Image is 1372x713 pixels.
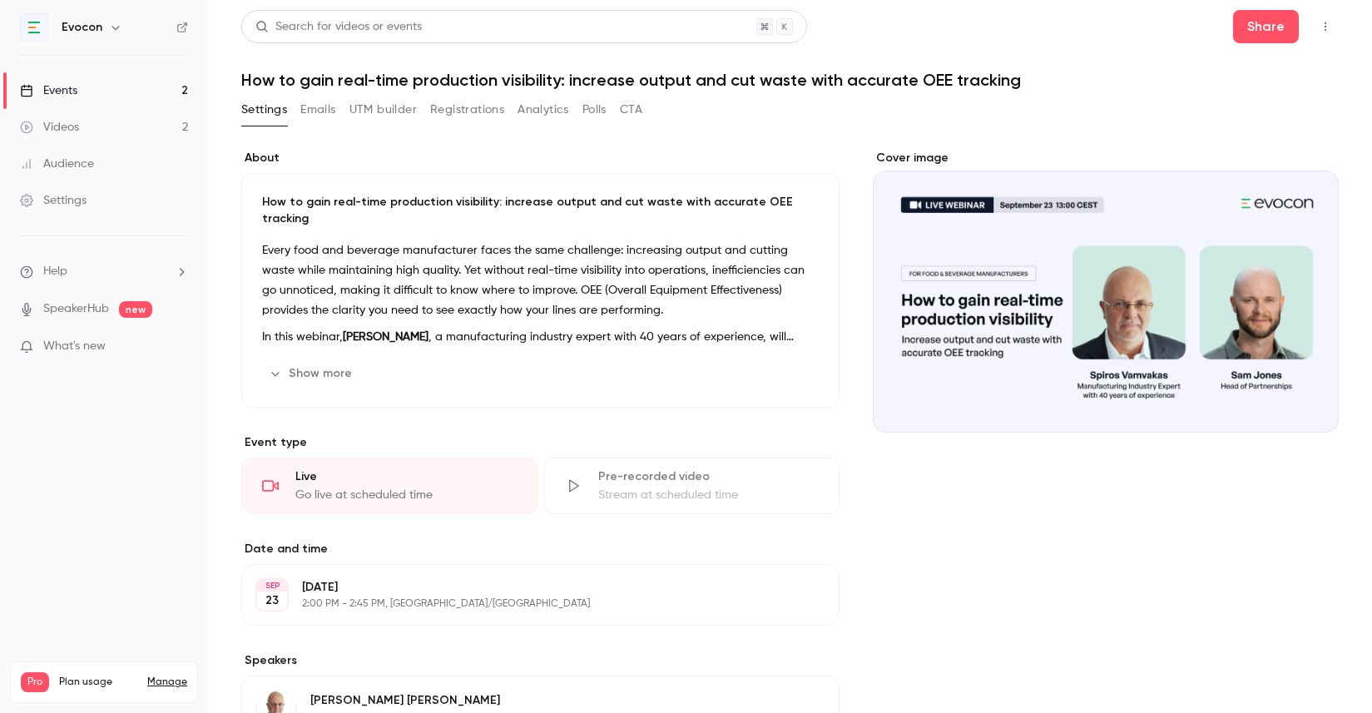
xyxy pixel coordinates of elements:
[241,434,840,451] p: Event type
[241,458,537,514] div: LiveGo live at scheduled time
[873,150,1339,166] label: Cover image
[241,652,840,669] label: Speakers
[43,263,67,280] span: Help
[241,70,1339,90] h1: How to gain real-time production visibility: increase output and cut waste with accurate OEE trac...
[257,580,287,592] div: SEP
[430,97,504,123] button: Registrations
[21,672,49,692] span: Pro
[349,97,417,123] button: UTM builder
[20,82,77,99] div: Events
[20,192,87,209] div: Settings
[873,150,1339,433] section: Cover image
[598,468,820,485] div: Pre-recorded video
[262,327,819,347] p: In this webinar, , a manufacturing industry expert with 40 years of experience, will demystify OE...
[43,300,109,318] a: SpeakerHub
[518,97,569,123] button: Analytics
[343,331,428,343] strong: [PERSON_NAME]
[265,592,279,609] p: 23
[598,487,820,503] div: Stream at scheduled time
[241,150,840,166] label: About
[310,692,731,709] p: [PERSON_NAME] [PERSON_NAME]
[300,97,335,123] button: Emails
[262,360,362,387] button: Show more
[582,97,607,123] button: Polls
[241,541,840,557] label: Date and time
[20,119,79,136] div: Videos
[1233,10,1299,43] button: Share
[43,338,106,355] span: What's new
[295,487,517,503] div: Go live at scheduled time
[544,458,840,514] div: Pre-recorded videoStream at scheduled time
[262,194,819,227] p: How to gain real-time production visibility: increase output and cut waste with accurate OEE trac...
[302,597,751,611] p: 2:00 PM - 2:45 PM, [GEOGRAPHIC_DATA]/[GEOGRAPHIC_DATA]
[20,156,94,172] div: Audience
[295,468,517,485] div: Live
[302,579,751,596] p: [DATE]
[168,339,188,354] iframe: Noticeable Trigger
[62,19,102,36] h6: Evocon
[241,97,287,123] button: Settings
[620,97,642,123] button: CTA
[20,263,188,280] li: help-dropdown-opener
[147,676,187,689] a: Manage
[262,240,819,320] p: Every food and beverage manufacturer faces the same challenge: increasing output and cutting wast...
[119,301,152,318] span: new
[255,18,422,36] div: Search for videos or events
[21,14,47,41] img: Evocon
[59,676,137,689] span: Plan usage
